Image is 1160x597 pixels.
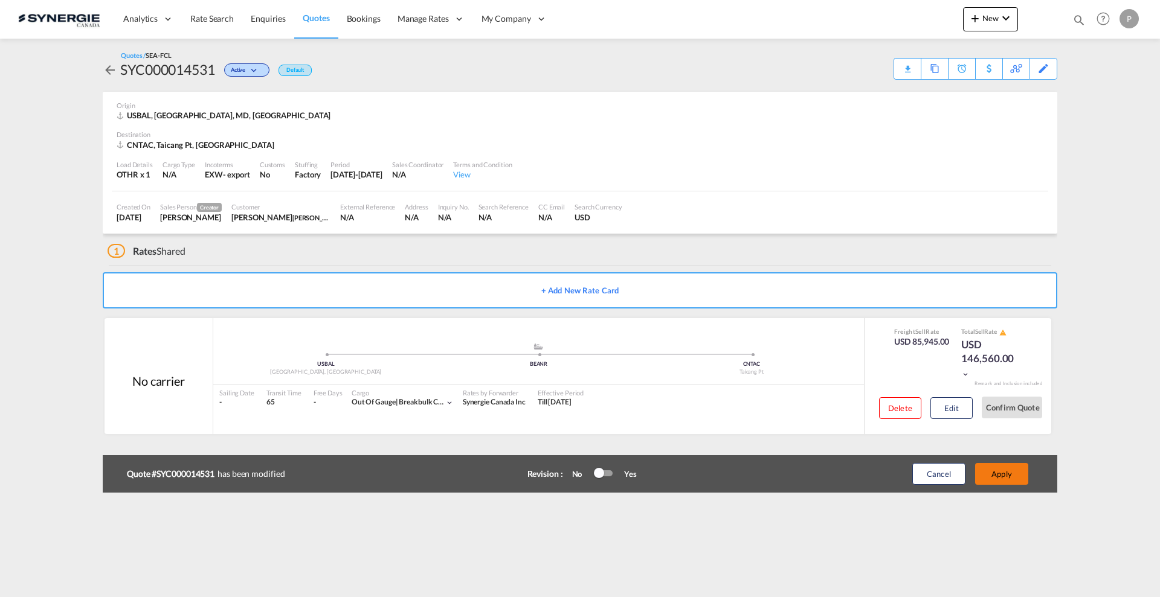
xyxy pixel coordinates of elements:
div: Shared [108,244,185,258]
div: Search Currency [575,202,622,211]
div: N/A [392,169,443,180]
button: Apply [975,463,1028,485]
span: SEA-FCL [146,51,171,59]
div: Destination [117,130,1043,139]
button: Cancel [912,463,965,485]
div: Origin [117,101,1043,110]
div: EXW [205,169,223,180]
div: Stuffing [295,160,321,169]
md-icon: icon-arrow-left [103,63,117,77]
div: Quote PDF is not available at this time [900,59,915,69]
div: CNTAC [645,360,858,368]
div: P [1120,9,1139,28]
md-icon: assets/icons/custom/ship-fill.svg [531,343,546,350]
span: Enquiries [251,13,286,24]
div: Rates by Forwarder [463,388,526,397]
md-icon: icon-chevron-down [999,11,1013,25]
div: 4 Oct 2025 [330,169,382,180]
div: Remark and Inclusion included [965,380,1051,387]
div: USD 146,560.00 [961,337,1022,380]
button: icon-plus 400-fgNewicon-chevron-down [963,7,1018,31]
div: Effective Period [538,388,584,397]
div: [GEOGRAPHIC_DATA], [GEOGRAPHIC_DATA] [219,368,432,376]
span: Bookings [347,13,381,24]
div: N/A [478,212,529,223]
span: [PERSON_NAME] [GEOGRAPHIC_DATA] nv [292,212,418,222]
div: Yes [612,468,637,479]
div: OTHR x 1 [117,169,153,180]
div: No carrier [132,372,185,389]
span: 1 [108,244,125,258]
div: Help [1093,8,1120,30]
div: Cargo [352,388,454,397]
div: icon-arrow-left [103,60,120,79]
div: Inquiry No. [438,202,469,211]
div: Quotes /SEA-FCL [121,51,172,60]
button: Delete [879,397,921,419]
span: Help [1093,8,1113,29]
div: Freight Rate [894,327,950,336]
div: Customer [231,202,330,211]
div: Till 04 Oct 2025 [538,397,572,407]
div: Synergie Canada Inc [463,397,526,407]
div: Default [279,65,312,76]
div: Sales Person [160,202,222,212]
md-icon: icon-plus 400-fg [968,11,982,25]
span: | [396,397,398,406]
button: Edit [930,397,973,419]
div: Free Days [314,388,343,397]
div: Sailing Date [219,388,254,397]
md-icon: icon-alert [999,329,1007,336]
div: Period [330,160,382,169]
div: No [260,169,285,180]
span: Synergie Canada Inc [463,397,526,406]
div: breakbulk cargo [352,397,445,407]
div: USD [575,212,622,223]
span: Active [231,66,248,78]
span: Out of Gauge [352,397,399,406]
div: 65 [266,397,301,407]
div: CC Email [538,202,565,211]
div: Change Status Here [224,63,269,77]
div: USBAL [219,360,432,368]
div: Factory Stuffing [295,169,321,180]
button: + Add New Rate Card [103,272,1057,308]
div: N/A [340,212,395,223]
div: Taicang Pt [645,368,858,376]
span: My Company [482,13,531,25]
span: Rate Search [190,13,234,24]
div: has been modified [127,465,489,483]
b: Quote #SYC000014531 [127,468,217,480]
div: Address [405,202,428,211]
div: N/A [538,212,565,223]
div: N/A [405,212,428,223]
div: - [219,397,254,407]
div: Irina Deriabina [231,212,330,223]
div: Search Reference [478,202,529,211]
span: Sell [915,328,926,335]
md-icon: icon-chevron-down [445,398,454,407]
div: Terms and Condition [453,160,512,169]
div: Cargo Type [163,160,195,169]
span: Manage Rates [398,13,449,25]
div: BEANR [432,360,645,368]
div: Change Status Here [215,60,272,79]
button: icon-alert [998,328,1007,337]
div: USD 85,945.00 [894,336,950,348]
button: Confirm Quote [982,397,1042,418]
div: Created On [117,202,150,211]
div: Customs [260,160,285,169]
md-icon: icon-chevron-down [961,370,970,378]
div: CNTAC, Taicang Pt, Asia Pacific [117,139,277,150]
div: SYC000014531 [120,60,215,79]
div: Sales Coordinator [392,160,443,169]
div: No [566,468,594,479]
div: N/A [438,212,469,223]
div: N/A [163,169,195,180]
img: 1f56c880d42311ef80fc7dca854c8e59.png [18,5,100,33]
span: USBAL, [GEOGRAPHIC_DATA], MD, [GEOGRAPHIC_DATA] [127,110,330,120]
div: Total Rate [961,327,1022,337]
div: View [453,169,512,180]
div: - export [223,169,250,180]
